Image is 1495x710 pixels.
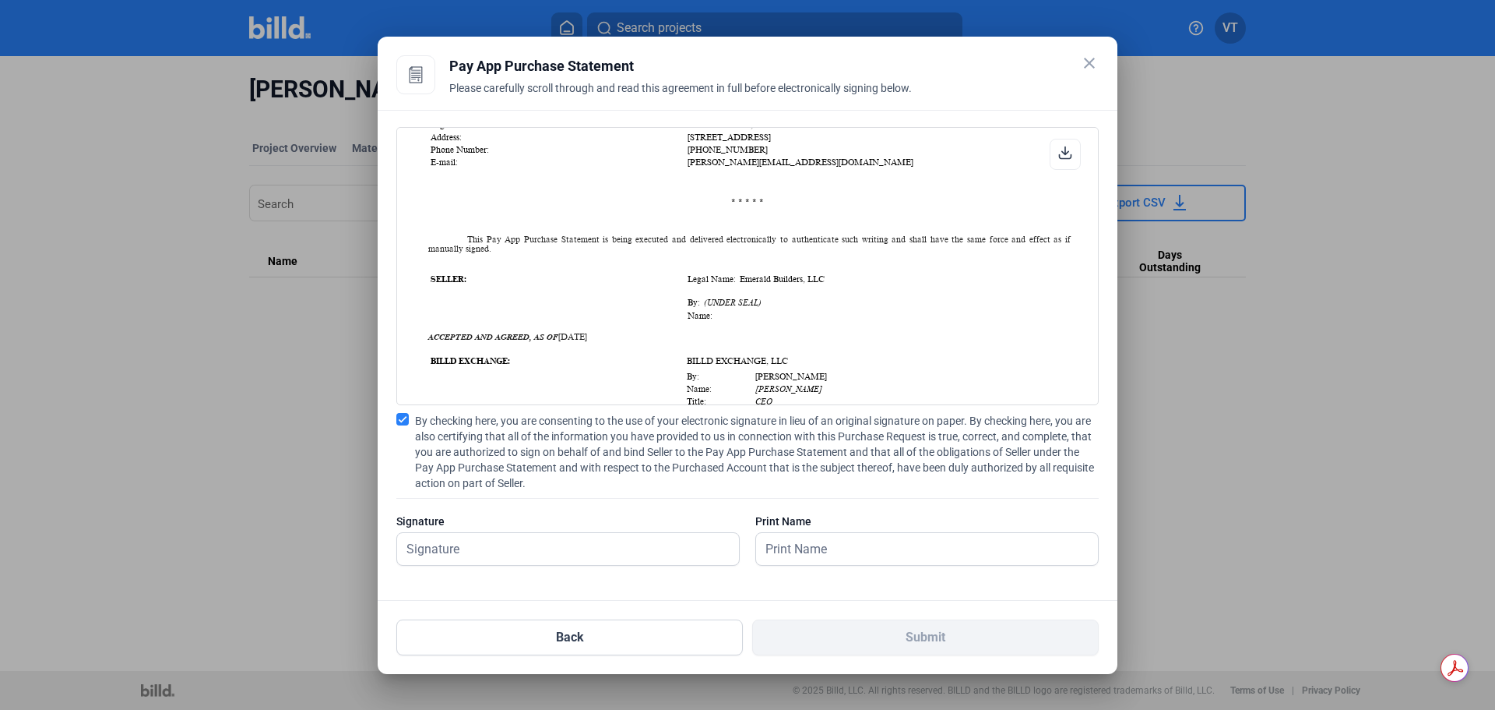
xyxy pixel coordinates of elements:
div: Print Name [755,514,1099,529]
td: Name: [687,310,1069,321]
div: This Pay App Purchase Statement is being executed and delivered electronically to authenticate su... [428,235,1071,253]
i: ACCEPTED AND AGREED, AS OF [428,332,558,341]
td: [PHONE_NUMBER] [687,144,1069,155]
b: BILLD EXCHANGE: [431,356,510,366]
td: Name: [686,383,750,394]
div: Pay App Purchase Statement [449,55,1099,77]
td: Legal Name: [687,274,1069,284]
td: E-mail: [430,157,685,168]
td: [STREET_ADDRESS] [687,132,1069,143]
span: [PERSON_NAME] [751,372,827,381]
td: Phone Number: [430,144,685,155]
button: Submit [752,620,1099,655]
div: Signature [396,514,740,529]
td: [PERSON_NAME][EMAIL_ADDRESS][DOMAIN_NAME] [687,157,1069,168]
span: Emerald Builders, LLC [736,274,825,284]
td: BILLD EXCHANGE, LLC [686,355,1069,366]
button: Back [396,620,743,655]
div: Please carefully scroll through and read this agreement in full before electronically signing below. [449,80,1099,115]
span: By checking here, you are consenting to the use of your electronic signature in lieu of an origin... [415,413,1099,491]
div: [DATE] [428,332,1071,341]
i: [PERSON_NAME] [751,384,822,394]
input: Signature [397,533,722,565]
i: CEO [751,397,772,406]
td: Title: [686,396,750,407]
b: SELLER: [431,274,466,284]
input: Print Name [756,533,1081,565]
i: (UNDER SEAL) [700,298,762,307]
td: Address: [430,132,533,143]
td: By: [687,297,1069,309]
td: By: [686,371,750,382]
mat-icon: close [1080,54,1099,72]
